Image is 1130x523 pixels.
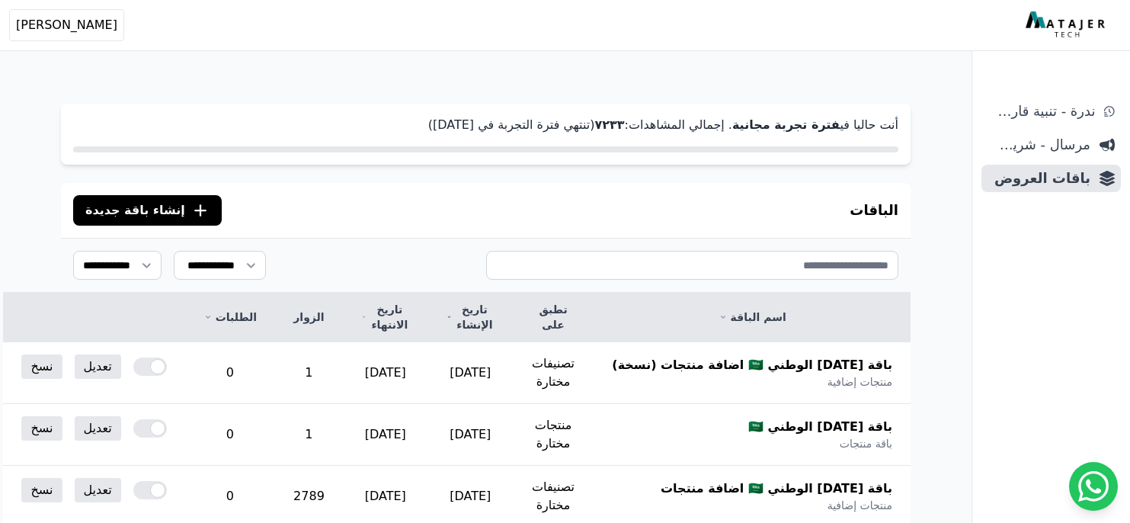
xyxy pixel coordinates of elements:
span: باقة [DATE] الوطني 🇸🇦 [748,418,892,436]
td: 0 [185,404,275,466]
strong: ٧٢۳۳ [594,117,624,132]
span: منتجات إضافية [827,498,892,513]
a: نسخ [21,355,62,379]
td: [DATE] [343,342,428,404]
a: اسم الباقة [612,310,892,325]
span: ندرة - تنبية قارب علي النفاذ [988,101,1095,122]
h3: الباقات [850,200,898,221]
span: منتجات إضافية [827,374,892,390]
td: 1 [275,404,343,466]
th: الزوار [275,293,343,342]
td: [DATE] [428,342,513,404]
span: مرسال - شريط دعاية [988,134,1090,156]
a: تاريخ الإنشاء [447,302,495,332]
a: تعديل [75,355,121,379]
a: تعديل [75,478,121,502]
button: [PERSON_NAME] [9,9,124,41]
a: نسخ [21,416,62,441]
span: [PERSON_NAME] [16,16,117,34]
a: الطلبات [203,310,257,325]
span: باقة [DATE] الوطني 🇸🇦 اضافة منتجات [661,480,892,498]
img: MatajerTech Logo [1026,11,1109,39]
a: تعديل [75,416,121,441]
td: 1 [275,342,343,404]
span: باقات العروض [988,168,1090,189]
td: [DATE] [343,404,428,466]
td: منتجات مختارة [513,404,594,466]
th: تطبق على [513,293,594,342]
td: [DATE] [428,404,513,466]
span: باقة [DATE] الوطني 🇸🇦 اضافة منتجات (نسخة) [612,356,892,374]
td: 0 [185,342,275,404]
span: إنشاء باقة جديدة [85,201,185,220]
button: إنشاء باقة جديدة [73,195,222,226]
span: باقة منتجات [840,436,892,451]
td: تصنيفات مختارة [513,342,594,404]
a: تاريخ الانتهاء [361,302,410,332]
a: نسخ [21,478,62,502]
strong: فترة تجربة مجانية [732,117,840,132]
p: أنت حاليا في . إجمالي المشاهدات: (تنتهي فترة التجربة في [DATE]) [73,116,898,134]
